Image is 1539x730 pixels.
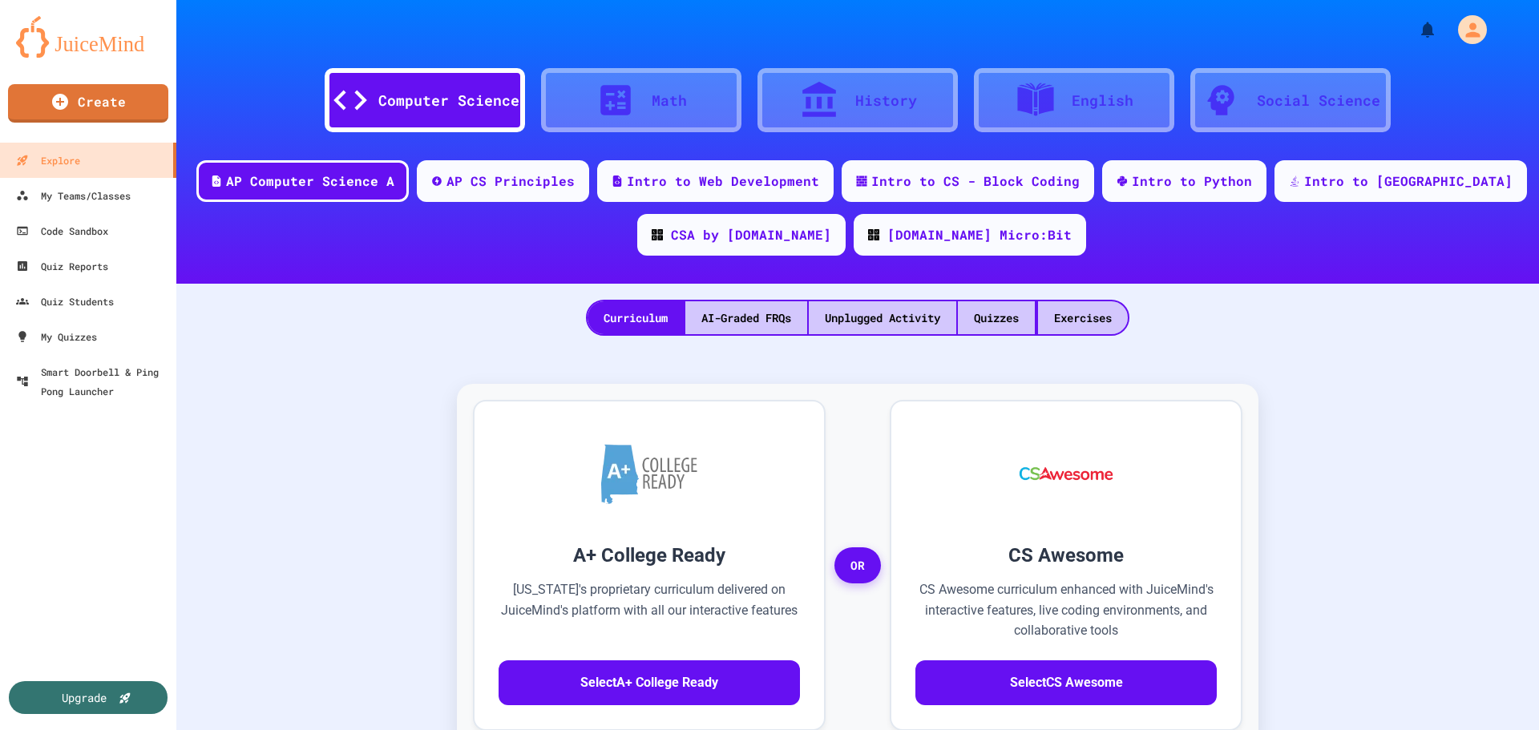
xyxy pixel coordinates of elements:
div: Exercises [1038,301,1128,334]
div: My Teams/Classes [16,186,131,205]
img: CS Awesome [1004,425,1129,522]
div: My Account [1441,11,1491,48]
div: Quiz Reports [16,256,108,276]
div: Intro to [GEOGRAPHIC_DATA] [1304,171,1513,191]
div: Math [652,90,687,111]
div: My Quizzes [16,327,97,346]
div: History [855,90,917,111]
div: English [1072,90,1133,111]
div: [DOMAIN_NAME] Micro:Bit [887,225,1072,244]
div: My Notifications [1388,16,1441,43]
p: CS Awesome curriculum enhanced with JuiceMind's interactive features, live coding environments, a... [915,579,1217,641]
div: AP CS Principles [446,171,575,191]
div: AP Computer Science A [226,171,394,191]
div: Social Science [1257,90,1380,111]
span: OR [834,547,881,584]
p: [US_STATE]'s proprietary curriculum delivered on JuiceMind's platform with all our interactive fe... [499,579,800,641]
img: CODE_logo_RGB.png [652,229,663,240]
h3: CS Awesome [915,541,1217,570]
div: Curriculum [588,301,684,334]
div: Quizzes [958,301,1035,334]
div: Explore [16,151,80,170]
button: SelectA+ College Ready [499,660,800,705]
button: SelectCS Awesome [915,660,1217,705]
img: CODE_logo_RGB.png [868,229,879,240]
div: Intro to Web Development [627,171,819,191]
div: AI-Graded FRQs [685,301,807,334]
a: Create [8,84,168,123]
div: Quiz Students [16,292,114,311]
img: A+ College Ready [601,444,697,504]
h3: A+ College Ready [499,541,800,570]
div: CSA by [DOMAIN_NAME] [671,225,831,244]
div: Computer Science [378,90,519,111]
div: Code Sandbox [16,221,108,240]
div: Smart Doorbell & Ping Pong Launcher [16,362,170,401]
div: Intro to Python [1132,171,1252,191]
div: Upgrade [62,689,107,706]
div: Intro to CS - Block Coding [871,171,1080,191]
img: logo-orange.svg [16,16,160,58]
div: Unplugged Activity [809,301,956,334]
